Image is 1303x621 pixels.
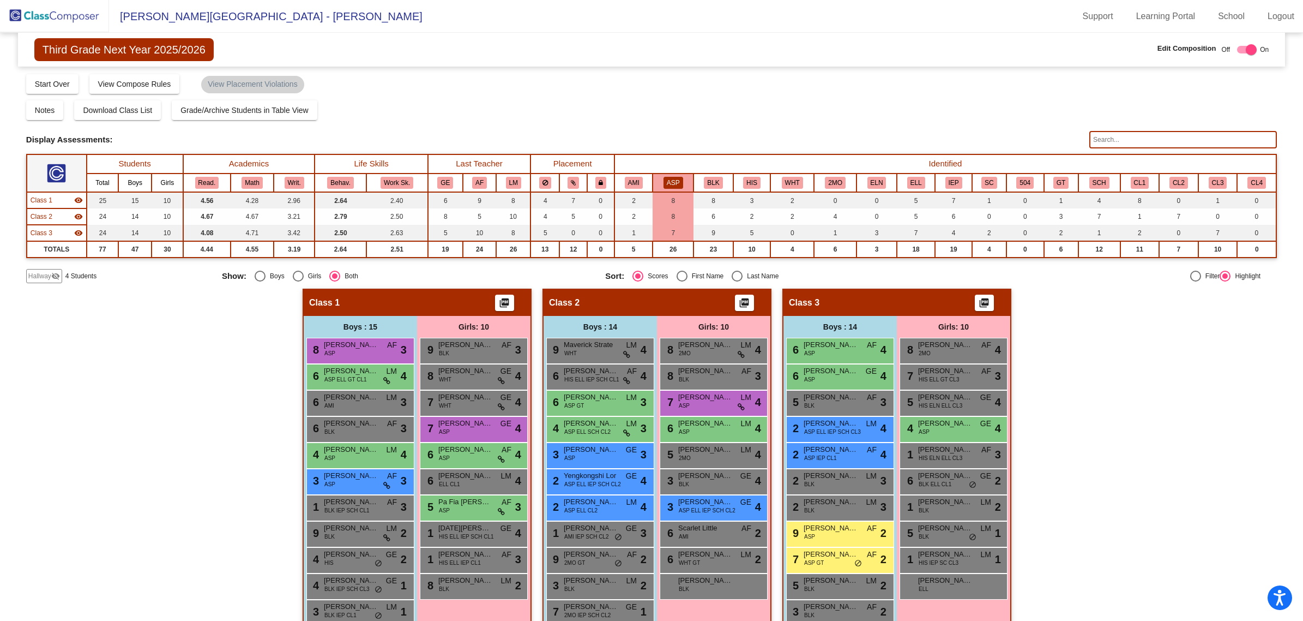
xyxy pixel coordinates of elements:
[1006,208,1043,225] td: 0
[463,192,496,208] td: 9
[65,271,96,281] span: 4 Students
[274,192,315,208] td: 2.96
[515,342,521,358] span: 3
[735,295,754,311] button: Print Students Details
[790,370,799,382] span: 6
[856,241,897,258] td: 3
[814,174,856,192] th: 2 or More
[437,177,453,189] button: GE
[401,342,407,358] span: 3
[366,241,428,258] td: 2.51
[26,135,113,145] span: Display Assessments:
[26,100,64,120] button: Notes
[919,349,931,357] span: 2MO
[1159,174,1198,192] th: Cluster 2
[152,241,183,258] td: 30
[180,106,309,115] span: Grade/Archive Students in Table View
[1198,174,1238,192] th: Cluster 3
[1078,192,1120,208] td: 4
[693,225,733,241] td: 9
[605,271,980,282] mat-radio-group: Select an option
[1006,192,1043,208] td: 0
[1016,177,1034,189] button: 504
[814,208,856,225] td: 4
[679,349,691,357] span: 2MO
[935,174,972,192] th: Individualized Education Plan
[366,225,428,241] td: 2.63
[222,271,246,281] span: Show:
[1078,174,1120,192] th: Speech
[1089,131,1277,148] input: Search...
[428,192,463,208] td: 6
[770,225,814,241] td: 0
[804,339,858,350] span: [PERSON_NAME]
[1120,174,1160,192] th: Cluster 1
[530,241,559,258] td: 13
[653,174,693,192] th: Asian/Pacific Islander
[274,241,315,258] td: 3.19
[856,208,897,225] td: 0
[74,212,83,221] mat-icon: visibility
[804,366,858,377] span: [PERSON_NAME] Lo
[183,154,315,174] th: Academics
[1078,225,1120,241] td: 1
[51,272,60,280] mat-icon: visibility_off
[87,208,119,225] td: 24
[733,174,770,192] th: Hispanic
[1053,177,1069,189] button: GT
[1078,208,1120,225] td: 7
[366,192,428,208] td: 2.40
[35,80,70,88] span: Start Over
[1044,174,1078,192] th: Gifted and Talented
[743,177,761,189] button: HIS
[324,375,367,384] span: ASP ELL GT CL1
[789,297,819,308] span: Class 3
[324,349,335,357] span: ASP
[1201,271,1220,281] div: Filter
[1044,192,1078,208] td: 1
[663,177,683,189] button: ASP
[74,100,161,120] button: Download Class List
[867,339,877,351] span: AF
[327,177,353,189] button: Behav.
[28,271,51,281] span: Hallway
[770,208,814,225] td: 2
[315,154,427,174] th: Life Skills
[27,208,87,225] td: Hidden teacher - No Class Name
[195,177,219,189] button: Read.
[687,271,724,281] div: First Name
[183,241,231,258] td: 4.44
[425,370,433,382] span: 8
[1120,192,1160,208] td: 8
[1198,241,1238,258] td: 10
[463,241,496,258] td: 24
[733,241,770,258] td: 10
[614,154,1276,174] th: Identified
[918,339,973,350] span: [PERSON_NAME]
[641,342,647,358] span: 4
[559,241,587,258] td: 12
[867,177,886,189] button: ELN
[118,192,152,208] td: 15
[544,316,657,338] div: Boys : 14
[641,368,647,384] span: 4
[387,339,397,351] span: AF
[472,177,487,189] button: AF
[564,339,618,350] span: Maverick Strate
[972,174,1006,192] th: Self Contained
[1044,225,1078,241] td: 2
[550,344,559,356] span: 9
[26,74,79,94] button: Start Over
[897,225,936,241] td: 7
[530,192,559,208] td: 4
[1006,225,1043,241] td: 0
[152,208,183,225] td: 10
[733,208,770,225] td: 2
[201,76,304,93] mat-chip: View Placement Violations
[1237,208,1276,225] td: 0
[1044,241,1078,258] td: 6
[428,208,463,225] td: 8
[428,174,463,192] th: Gillian Esping
[981,177,997,189] button: SC
[653,192,693,208] td: 8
